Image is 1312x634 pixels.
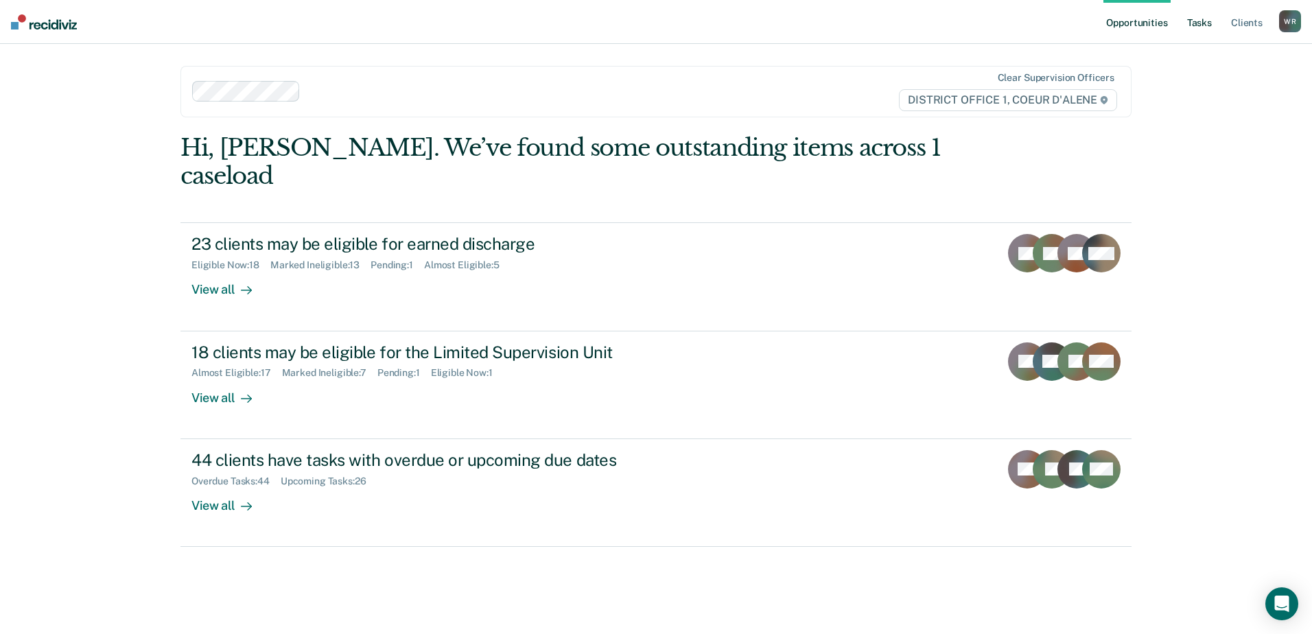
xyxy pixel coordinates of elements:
button: WR [1279,10,1301,32]
div: 44 clients have tasks with overdue or upcoming due dates [191,450,673,470]
div: Clear supervision officers [998,72,1114,84]
div: Marked Ineligible : 13 [270,259,371,271]
div: Almost Eligible : 17 [191,367,282,379]
div: Upcoming Tasks : 26 [281,475,377,487]
img: Recidiviz [11,14,77,30]
div: Eligible Now : 18 [191,259,270,271]
a: 44 clients have tasks with overdue or upcoming due datesOverdue Tasks:44Upcoming Tasks:26View all [180,439,1132,547]
a: 18 clients may be eligible for the Limited Supervision UnitAlmost Eligible:17Marked Ineligible:7P... [180,331,1132,439]
div: 18 clients may be eligible for the Limited Supervision Unit [191,342,673,362]
span: DISTRICT OFFICE 1, COEUR D'ALENE [899,89,1117,111]
div: View all [191,486,268,513]
div: Eligible Now : 1 [431,367,504,379]
div: Pending : 1 [377,367,431,379]
div: Pending : 1 [371,259,424,271]
div: W R [1279,10,1301,32]
div: Almost Eligible : 5 [424,259,511,271]
div: View all [191,271,268,298]
a: 23 clients may be eligible for earned dischargeEligible Now:18Marked Ineligible:13Pending:1Almost... [180,222,1132,331]
div: Marked Ineligible : 7 [282,367,377,379]
div: 23 clients may be eligible for earned discharge [191,234,673,254]
div: Open Intercom Messenger [1265,587,1298,620]
div: View all [191,379,268,406]
div: Overdue Tasks : 44 [191,475,281,487]
div: Hi, [PERSON_NAME]. We’ve found some outstanding items across 1 caseload [180,134,941,190]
